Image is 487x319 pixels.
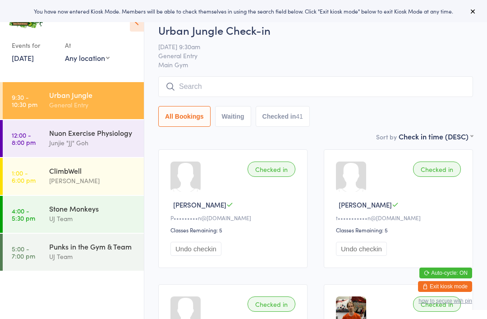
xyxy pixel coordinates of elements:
[14,7,473,15] div: You have now entered Kiosk Mode. Members will be able to check themselves in using the search fie...
[170,214,298,222] div: P•••••••••n@[DOMAIN_NAME]
[49,251,136,262] div: UJ Team
[49,241,136,251] div: Punks in the Gym & Team
[336,214,464,222] div: t•••••••••••n@[DOMAIN_NAME]
[49,100,136,110] div: General Entry
[215,106,251,127] button: Waiting
[3,82,144,119] a: 9:30 -10:30 pmUrban JungleGeneral Entry
[12,245,35,259] time: 5:00 - 7:00 pm
[339,200,392,209] span: [PERSON_NAME]
[170,242,221,256] button: Undo checkin
[418,298,472,304] button: how to secure with pin
[248,296,295,312] div: Checked in
[419,268,472,278] button: Auto-cycle: ON
[12,131,36,146] time: 12:00 - 8:00 pm
[12,207,35,222] time: 4:00 - 5:30 pm
[296,113,303,120] div: 41
[173,200,226,209] span: [PERSON_NAME]
[158,60,473,69] span: Main Gym
[336,242,387,256] button: Undo checkin
[49,203,136,213] div: Stone Monkeys
[170,226,298,234] div: Classes Remaining: 5
[3,120,144,157] a: 12:00 -8:00 pmNuon Exercise PhysiologyJunjie "JJ" Goh
[399,131,473,141] div: Check in time (DESC)
[12,53,34,63] a: [DATE]
[65,53,110,63] div: Any location
[3,234,144,271] a: 5:00 -7:00 pmPunks in the Gym & TeamUJ Team
[376,132,397,141] label: Sort by
[49,176,136,186] div: [PERSON_NAME]
[248,162,295,177] div: Checked in
[158,51,459,60] span: General Entry
[65,38,110,53] div: At
[12,38,56,53] div: Events for
[158,106,211,127] button: All Bookings
[49,166,136,176] div: ClimbWell
[49,90,136,100] div: Urban Jungle
[336,226,464,234] div: Classes Remaining: 5
[158,23,473,37] h2: Urban Jungle Check-in
[3,196,144,233] a: 4:00 -5:30 pmStone MonkeysUJ Team
[49,138,136,148] div: Junjie "JJ" Goh
[49,213,136,224] div: UJ Team
[3,158,144,195] a: 1:00 -6:00 pmClimbWell[PERSON_NAME]
[49,128,136,138] div: Nuon Exercise Physiology
[158,42,459,51] span: [DATE] 9:30am
[413,162,461,177] div: Checked in
[158,76,473,97] input: Search
[256,106,310,127] button: Checked in41
[12,93,37,108] time: 9:30 - 10:30 pm
[418,281,472,292] button: Exit kiosk mode
[413,296,461,312] div: Checked in
[12,169,36,184] time: 1:00 - 6:00 pm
